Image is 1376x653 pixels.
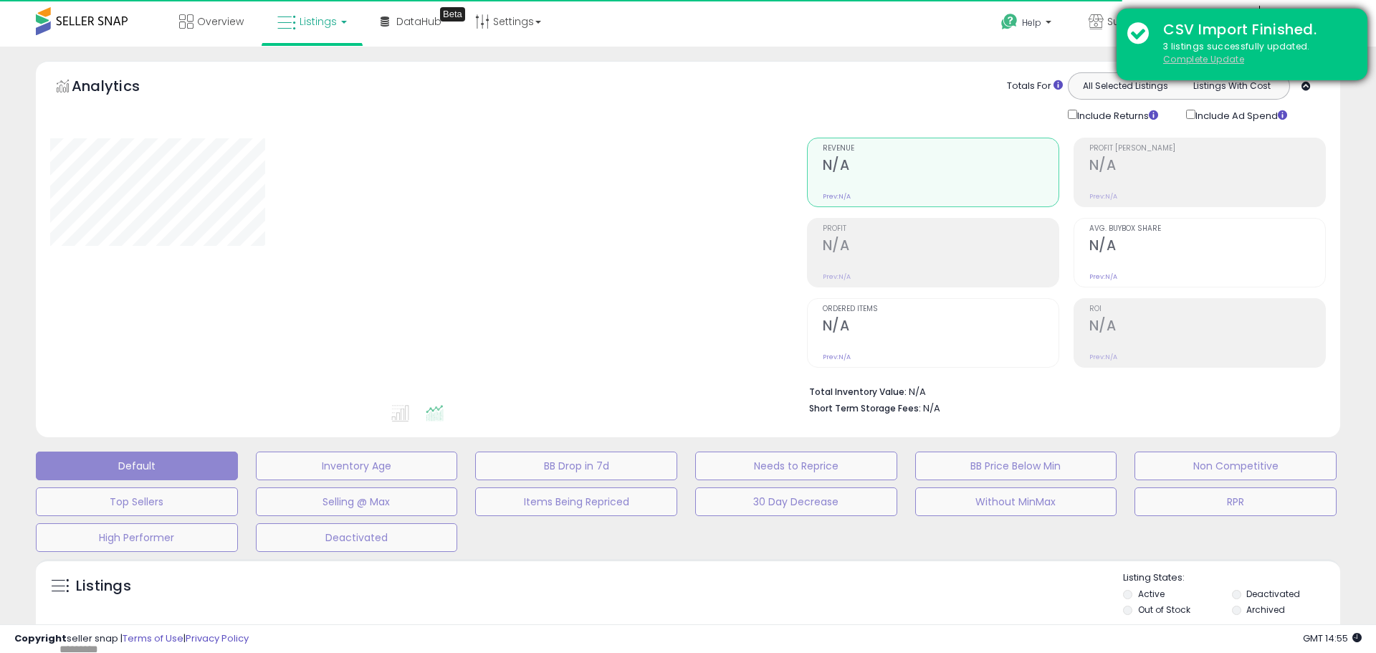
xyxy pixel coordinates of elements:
h2: N/A [823,318,1059,337]
i: Get Help [1000,13,1018,31]
button: Needs to Reprice [695,452,897,480]
span: Super Savings Now (NEW) [1107,14,1236,29]
b: Total Inventory Value: [809,386,907,398]
h2: N/A [823,157,1059,176]
button: RPR [1134,487,1337,516]
div: 3 listings successfully updated. [1152,40,1357,67]
button: Items Being Repriced [475,487,677,516]
small: Prev: N/A [823,192,851,201]
span: Listings [300,14,337,29]
button: Default [36,452,238,480]
div: Include Returns [1057,107,1175,123]
span: Profit [823,225,1059,233]
button: Selling @ Max [256,487,458,516]
h5: Analytics [72,76,168,100]
div: Tooltip anchor [440,7,465,22]
u: Complete Update [1163,53,1244,65]
button: Non Competitive [1134,452,1337,480]
span: Revenue [823,145,1059,153]
button: Deactivated [256,523,458,552]
div: Totals For [1007,80,1063,93]
h2: N/A [1089,157,1325,176]
button: High Performer [36,523,238,552]
span: Ordered Items [823,305,1059,313]
span: Help [1022,16,1041,29]
small: Prev: N/A [1089,353,1117,361]
strong: Copyright [14,631,67,645]
div: seller snap | | [14,632,249,646]
a: Help [990,2,1066,47]
div: CSV Import Finished. [1152,19,1357,40]
button: BB Drop in 7d [475,452,677,480]
span: Avg. Buybox Share [1089,225,1325,233]
span: N/A [923,401,940,415]
button: Inventory Age [256,452,458,480]
button: 30 Day Decrease [695,487,897,516]
span: DataHub [396,14,441,29]
button: Listings With Cost [1178,77,1285,95]
button: Without MinMax [915,487,1117,516]
li: N/A [809,382,1315,399]
span: ROI [1089,305,1325,313]
h2: N/A [823,237,1059,257]
small: Prev: N/A [823,353,851,361]
h2: N/A [1089,237,1325,257]
small: Prev: N/A [823,272,851,281]
span: Overview [197,14,244,29]
b: Short Term Storage Fees: [809,402,921,414]
small: Prev: N/A [1089,192,1117,201]
button: All Selected Listings [1072,77,1179,95]
h2: N/A [1089,318,1325,337]
span: Profit [PERSON_NAME] [1089,145,1325,153]
div: Include Ad Spend [1175,107,1310,123]
button: BB Price Below Min [915,452,1117,480]
button: Top Sellers [36,487,238,516]
small: Prev: N/A [1089,272,1117,281]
